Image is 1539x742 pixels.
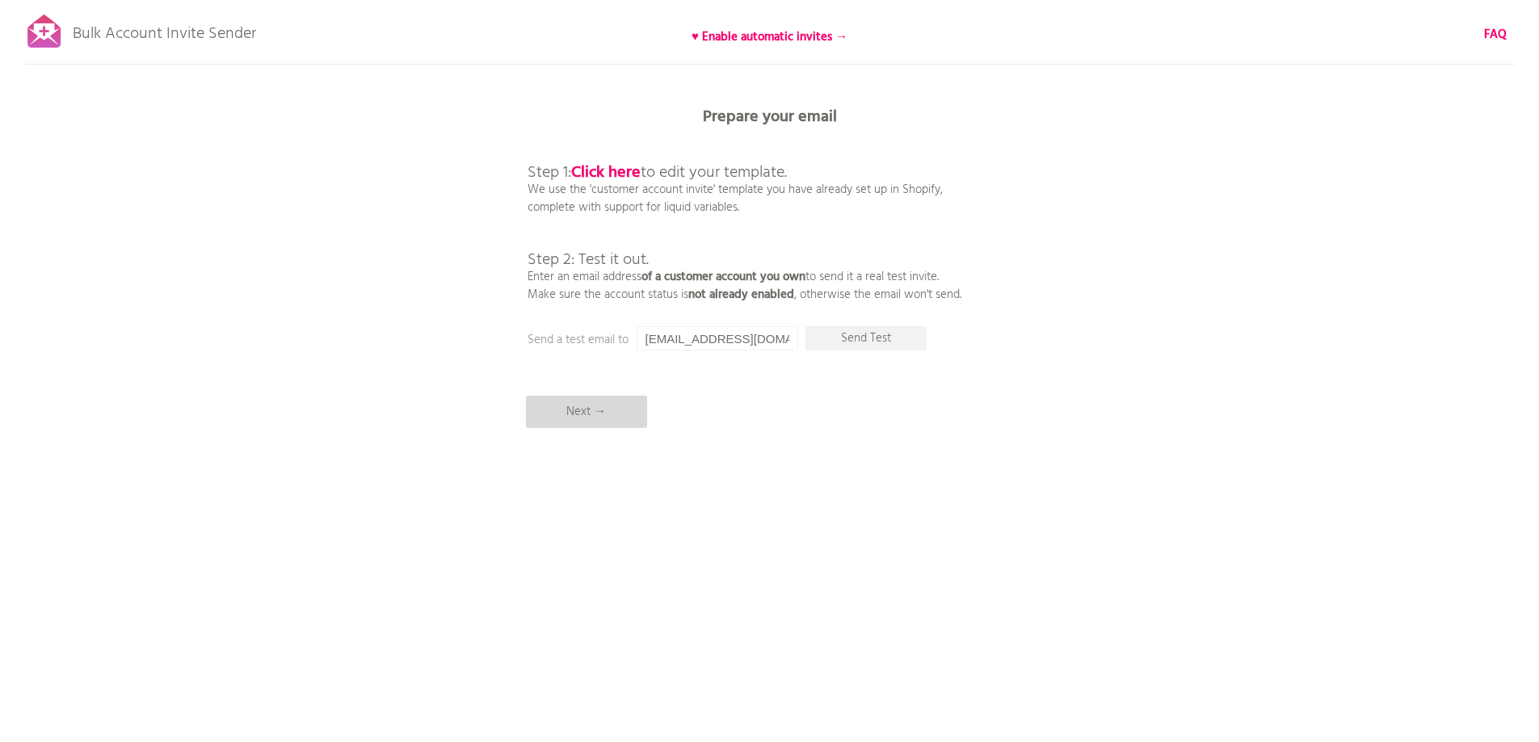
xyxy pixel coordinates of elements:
[641,267,805,287] b: of a customer account you own
[528,160,787,186] span: Step 1: to edit your template.
[528,129,961,304] p: We use the 'customer account invite' template you have already set up in Shopify, complete with s...
[526,396,647,428] p: Next →
[688,285,794,304] b: not already enabled
[805,326,927,350] p: Send Test
[528,331,851,349] p: Send a test email to
[1484,26,1507,44] a: FAQ
[703,104,837,130] b: Prepare your email
[73,10,256,50] p: Bulk Account Invite Sender
[692,27,847,47] b: ♥ Enable automatic invites →
[1484,25,1507,44] b: FAQ
[528,247,649,273] span: Step 2: Test it out.
[571,160,641,186] a: Click here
